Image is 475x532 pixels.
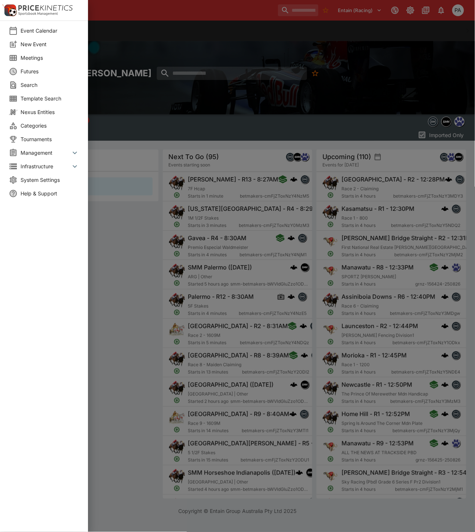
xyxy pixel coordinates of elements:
[21,108,79,116] span: Nexus Entities
[21,40,79,48] span: New Event
[21,162,70,170] span: Infrastructure
[18,5,73,11] img: PriceKinetics
[21,135,79,143] span: Tournaments
[21,149,70,157] span: Management
[21,176,79,184] span: System Settings
[21,190,79,197] span: Help & Support
[2,3,17,18] img: PriceKinetics Logo
[21,95,79,102] span: Template Search
[21,54,79,62] span: Meetings
[21,122,79,129] span: Categories
[21,27,79,34] span: Event Calendar
[21,67,79,75] span: Futures
[21,81,79,89] span: Search
[18,12,58,15] img: Sportsbook Management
